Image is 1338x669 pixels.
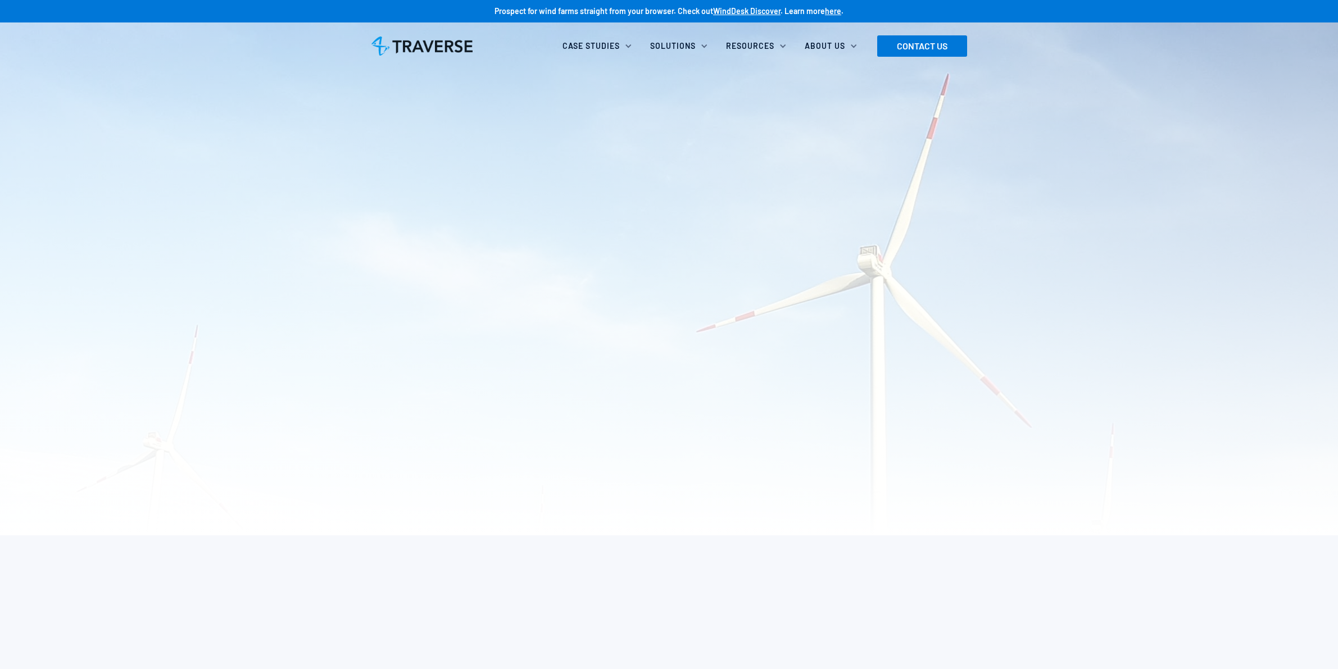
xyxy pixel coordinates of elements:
div: Resources [719,34,798,58]
a: WindDesk Discover [713,6,781,16]
div: Case Studies [556,34,643,58]
strong: . Learn more [781,6,825,16]
div: Solutions [643,34,719,58]
a: CONTACT US [877,35,967,57]
div: About Us [798,34,869,58]
strong: Prospect for wind farms straight from your browser. Check out [495,6,713,16]
div: Solutions [650,40,696,52]
strong: . [841,6,843,16]
a: here [825,6,841,16]
div: Resources [726,40,774,52]
div: Case Studies [563,40,620,52]
div: About Us [805,40,845,52]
